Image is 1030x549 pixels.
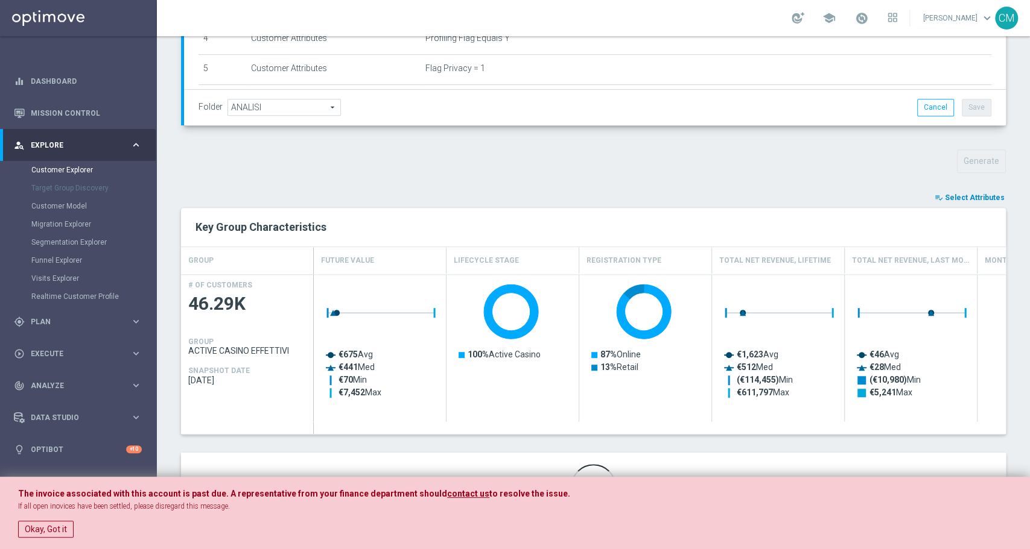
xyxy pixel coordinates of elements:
[199,25,246,55] td: 4
[454,250,519,271] h4: Lifecycle Stage
[869,387,896,397] tspan: €5,241
[246,84,421,115] td: Customer Attributes
[737,362,773,372] text: Med
[31,350,130,357] span: Execute
[130,412,142,423] i: keyboard_arrow_right
[31,142,130,149] span: Explore
[339,350,358,359] tspan: €675
[14,444,25,455] i: lightbulb
[933,191,1006,204] button: playlist_add_check Select Attributes
[13,77,142,86] button: equalizer Dashboard
[126,445,142,453] div: +10
[600,350,617,359] tspan: 87%
[339,387,365,397] tspan: €7,452
[14,380,25,391] i: track_changes
[737,362,756,372] tspan: €512
[468,350,541,359] text: Active Casino
[188,281,252,289] h4: # OF CUSTOMERS
[130,316,142,327] i: keyboard_arrow_right
[945,193,1005,202] span: Select Attributes
[188,346,307,356] span: ACTIVE CASINO EFFETTIVI
[869,375,921,385] text: Min
[13,381,142,391] button: track_changes Analyze keyboard_arrow_right
[737,375,779,385] tspan: (€114,455)
[339,350,373,359] text: Avg
[869,387,912,397] text: Max
[869,362,884,372] tspan: €28
[246,54,421,84] td: Customer Attributes
[600,362,617,372] tspan: 13%
[199,54,246,84] td: 5
[196,220,991,234] h2: Key Group Characteristics
[31,414,130,421] span: Data Studio
[917,99,954,116] button: Cancel
[600,350,641,359] text: Online
[31,179,156,197] div: Target Group Discovery
[13,349,142,359] div: play_circle_outline Execute keyboard_arrow_right
[14,412,130,423] div: Data Studio
[188,292,307,316] span: 46.29K
[14,348,130,359] div: Execute
[188,250,214,271] h4: GROUP
[31,161,156,179] div: Customer Explorer
[14,140,130,151] div: Explore
[869,350,899,359] text: Avg
[13,317,142,327] button: gps_fixed Plan keyboard_arrow_right
[31,251,156,269] div: Funnel Explorer
[31,197,156,215] div: Customer Model
[14,140,25,151] i: person_search
[31,65,142,97] a: Dashboard
[13,413,142,422] button: Data Studio keyboard_arrow_right
[719,250,831,271] h4: Total Net Revenue, Lifetime
[981,11,994,25] span: keyboard_arrow_down
[737,387,789,397] text: Max
[13,108,142,118] button: Mission Control
[14,348,25,359] i: play_circle_outline
[31,215,156,233] div: Migration Explorer
[339,375,353,384] tspan: €70
[869,375,907,385] tspan: (€10,980)
[31,269,156,287] div: Visits Explorer
[822,11,836,25] span: school
[31,274,126,283] a: Visits Explorer
[199,84,246,115] td: 6
[14,316,25,327] i: gps_fixed
[18,489,447,498] span: The invoice associated with this account is past due. A representative from your finance departme...
[31,237,126,247] a: Segmentation Explorer
[869,350,884,359] tspan: €46
[13,140,142,150] button: person_search Explore keyboard_arrow_right
[737,375,793,385] text: Min
[18,521,74,538] button: Okay, Got it
[957,149,1006,173] button: Generate
[737,350,763,359] tspan: €1,623
[199,102,223,112] label: Folder
[188,375,307,385] span: 2025-08-19
[339,375,367,384] text: Min
[962,99,991,116] button: Save
[935,193,943,202] i: playlist_add_check
[600,362,638,372] text: Retail
[31,97,142,129] a: Mission Control
[31,287,156,306] div: Realtime Customer Profile
[188,337,214,346] h4: GROUP
[31,433,126,465] a: Optibot
[246,25,421,55] td: Customer Attributes
[31,219,126,229] a: Migration Explorer
[31,382,130,389] span: Analyze
[31,256,126,265] a: Funnel Explorer
[922,9,995,27] a: [PERSON_NAME]keyboard_arrow_down
[869,362,901,372] text: Med
[14,433,142,465] div: Optibot
[14,76,25,87] i: equalizer
[425,63,485,74] span: Flag Privacy = 1
[14,316,130,327] div: Plan
[447,489,489,499] a: contact us
[339,362,358,372] tspan: €441
[737,387,773,397] tspan: €611,797
[130,348,142,359] i: keyboard_arrow_right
